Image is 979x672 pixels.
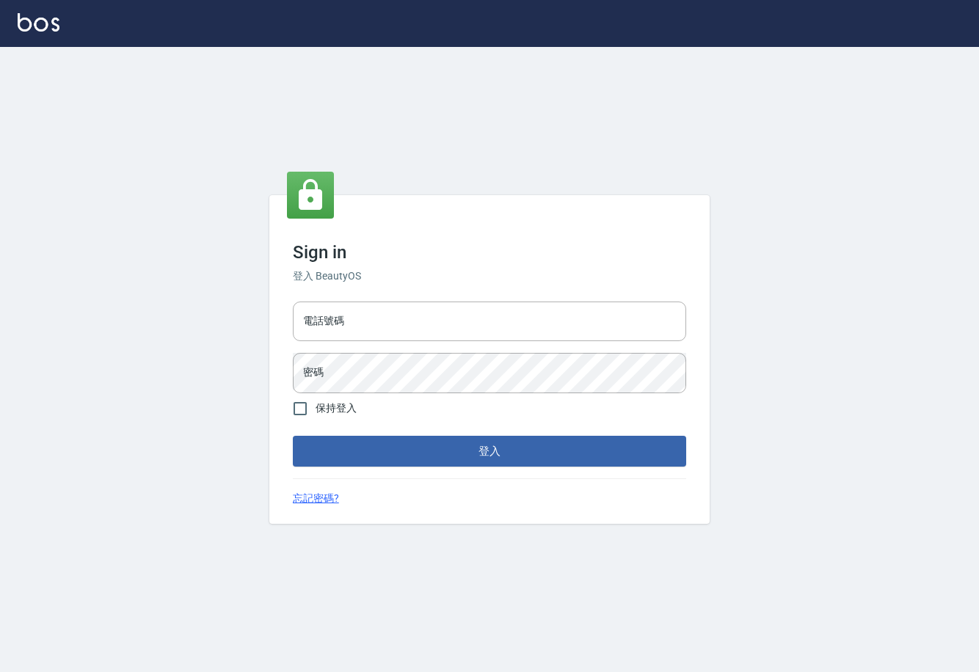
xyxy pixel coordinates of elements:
button: 登入 [293,436,686,467]
a: 忘記密碼? [293,491,339,506]
h3: Sign in [293,242,686,263]
h6: 登入 BeautyOS [293,269,686,284]
img: Logo [18,13,59,32]
span: 保持登入 [316,401,357,416]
